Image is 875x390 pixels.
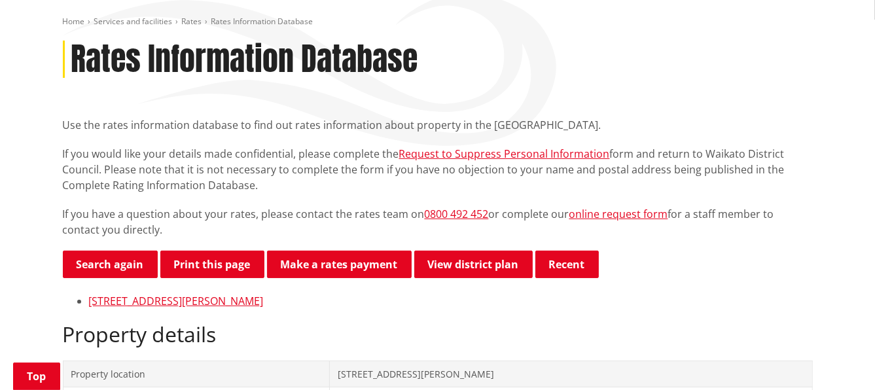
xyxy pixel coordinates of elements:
a: View district plan [414,251,533,278]
a: Rates [182,16,202,27]
a: Top [13,363,60,390]
p: If you would like your details made confidential, please complete the form and return to Waikato ... [63,146,813,193]
td: [STREET_ADDRESS][PERSON_NAME] [330,361,812,387]
p: If you have a question about your rates, please contact the rates team on or complete our for a s... [63,206,813,238]
button: Recent [535,251,599,278]
nav: breadcrumb [63,16,813,27]
span: Rates Information Database [211,16,313,27]
a: 0800 492 452 [425,207,489,221]
iframe: Messenger Launcher [815,335,862,382]
td: Property location [63,361,330,387]
a: Services and facilities [94,16,173,27]
a: [STREET_ADDRESS][PERSON_NAME] [89,294,264,308]
h1: Rates Information Database [71,41,418,79]
a: Request to Suppress Personal Information [399,147,610,161]
a: Make a rates payment [267,251,412,278]
p: Use the rates information database to find out rates information about property in the [GEOGRAPHI... [63,117,813,133]
button: Print this page [160,251,264,278]
h2: Property details [63,322,813,347]
a: Home [63,16,85,27]
a: Search again [63,251,158,278]
a: online request form [569,207,668,221]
